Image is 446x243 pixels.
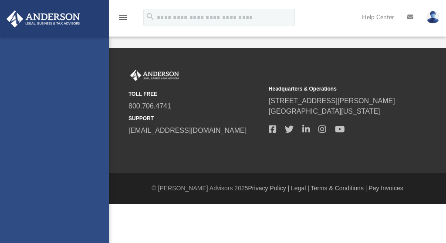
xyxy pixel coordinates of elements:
[269,97,395,105] a: [STREET_ADDRESS][PERSON_NAME]
[4,10,83,27] img: Anderson Advisors Platinum Portal
[311,185,367,192] a: Terms & Conditions |
[145,12,155,21] i: search
[426,11,439,24] img: User Pic
[109,184,446,193] div: © [PERSON_NAME] Advisors 2025
[269,108,380,115] a: [GEOGRAPHIC_DATA][US_STATE]
[269,85,403,93] small: Headquarters & Operations
[248,185,290,192] a: Privacy Policy |
[291,185,309,192] a: Legal |
[128,127,247,134] a: [EMAIL_ADDRESS][DOMAIN_NAME]
[128,115,263,122] small: SUPPORT
[368,185,403,192] a: Pay Invoices
[118,17,128,23] a: menu
[128,90,263,98] small: TOLL FREE
[118,12,128,23] i: menu
[128,102,171,110] a: 800.706.4741
[128,70,181,81] img: Anderson Advisors Platinum Portal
